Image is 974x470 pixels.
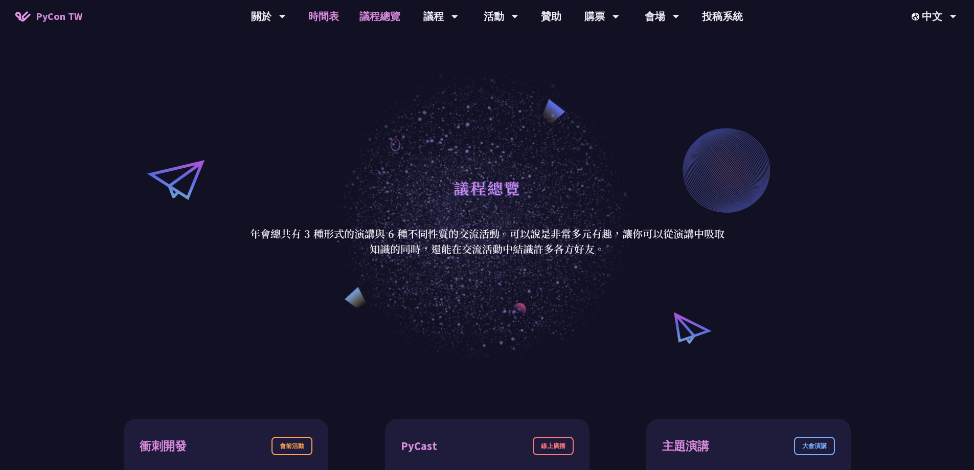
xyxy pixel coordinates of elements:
h1: 議程總覽 [454,172,521,203]
span: PyCon TW [36,9,82,24]
div: PyCast [401,437,437,455]
div: 線上廣播 [533,437,574,455]
p: 年會總共有 3 種形式的演講與 6 種不同性質的交流活動。可以說是非常多元有趣，讓你可以從演講中吸取知識的同時，還能在交流活動中結識許多各方好友。 [250,226,725,257]
img: Home icon of PyCon TW 2025 [15,11,31,21]
div: 衝刺開發 [140,437,187,455]
div: 主題演講 [662,437,709,455]
a: PyCon TW [5,4,93,29]
div: 會前活動 [271,437,312,455]
img: Locale Icon [912,13,922,20]
div: 大會演講 [794,437,835,455]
